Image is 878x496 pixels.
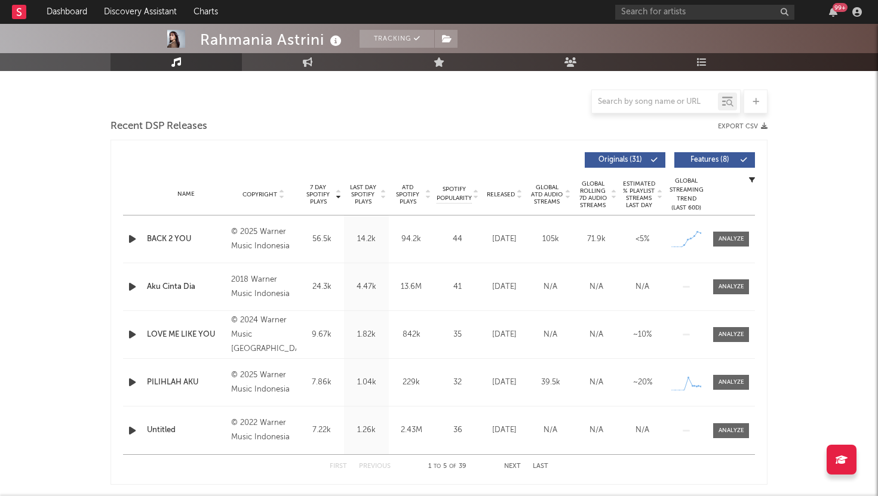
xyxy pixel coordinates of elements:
[576,281,616,293] div: N/A
[147,329,225,341] a: LOVE ME LIKE YOU
[302,281,341,293] div: 24.3k
[484,377,524,389] div: [DATE]
[530,184,563,205] span: Global ATD Audio Streams
[392,281,431,293] div: 13.6M
[231,313,296,356] div: © 2024 Warner Music [GEOGRAPHIC_DATA]
[437,424,478,436] div: 36
[674,152,755,168] button: Features(8)
[530,233,570,245] div: 105k
[622,424,662,436] div: N/A
[242,191,277,198] span: Copyright
[347,184,379,205] span: Last Day Spotify Plays
[231,273,296,301] div: 2018 Warner Music Indonesia
[147,281,225,293] a: Aku Cinta Dia
[576,233,616,245] div: 71.9k
[434,464,441,469] span: to
[415,460,480,474] div: 1 5 39
[347,281,386,293] div: 4.47k
[487,191,515,198] span: Released
[682,156,737,164] span: Features ( 8 )
[576,377,616,389] div: N/A
[622,233,662,245] div: <5%
[231,416,296,445] div: © 2022 Warner Music Indonesia
[392,233,431,245] div: 94.2k
[668,177,704,212] div: Global Streaming Trend (Last 60D)
[437,281,478,293] div: 41
[484,424,524,436] div: [DATE]
[593,156,647,164] span: Originals ( 31 )
[622,377,662,389] div: ~ 20 %
[147,233,225,245] a: BACK 2 YOU
[585,152,665,168] button: Originals(31)
[437,185,472,203] span: Spotify Popularity
[302,184,334,205] span: 7 Day Spotify Plays
[330,463,347,470] button: First
[392,424,431,436] div: 2.43M
[484,233,524,245] div: [DATE]
[530,329,570,341] div: N/A
[347,424,386,436] div: 1.26k
[530,377,570,389] div: 39.5k
[347,233,386,245] div: 14.2k
[302,233,341,245] div: 56.5k
[302,424,341,436] div: 7.22k
[347,329,386,341] div: 1.82k
[359,463,391,470] button: Previous
[622,281,662,293] div: N/A
[576,329,616,341] div: N/A
[392,377,431,389] div: 229k
[576,180,609,209] span: Global Rolling 7D Audio Streams
[484,329,524,341] div: [DATE]
[110,119,207,134] span: Recent DSP Releases
[576,424,616,436] div: N/A
[147,377,225,389] a: PILIHLAH AKU
[829,7,837,17] button: 99+
[360,30,434,48] button: Tracking
[231,368,296,397] div: © 2025 Warner Music Indonesia
[484,281,524,293] div: [DATE]
[530,281,570,293] div: N/A
[147,190,225,199] div: Name
[718,123,768,130] button: Export CSV
[392,329,431,341] div: 842k
[231,225,296,254] div: © 2025 Warner Music Indonesia
[302,377,341,389] div: 7.86k
[437,377,478,389] div: 32
[622,180,655,209] span: Estimated % Playlist Streams Last Day
[437,329,478,341] div: 35
[449,464,456,469] span: of
[530,424,570,436] div: N/A
[592,97,718,107] input: Search by song name or URL
[504,463,521,470] button: Next
[200,30,345,50] div: Rahmania Astrini
[347,377,386,389] div: 1.04k
[533,463,548,470] button: Last
[622,329,662,341] div: ~ 10 %
[615,5,794,20] input: Search for artists
[437,233,478,245] div: 44
[392,184,423,205] span: ATD Spotify Plays
[833,3,848,12] div: 99 +
[302,329,341,341] div: 9.67k
[147,424,225,436] a: Untitled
